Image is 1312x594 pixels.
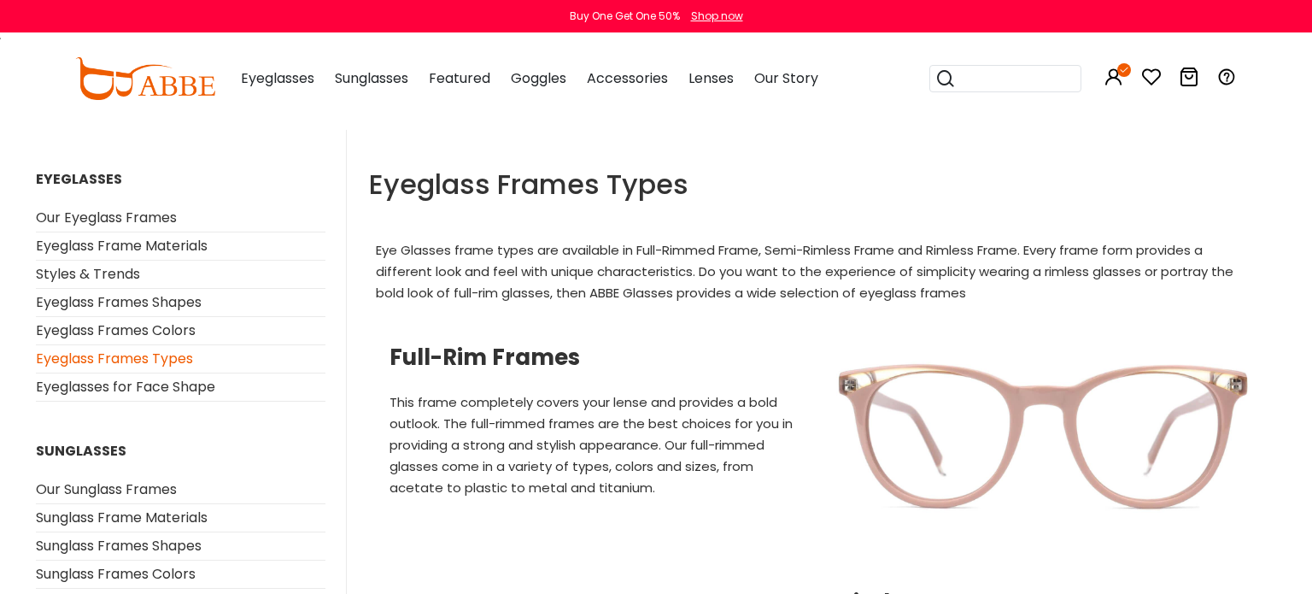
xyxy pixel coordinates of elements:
p: This frame completely covers your lense and provides a bold outlook. The full-rimmed frames are t... [389,391,810,498]
span: Eyeglasses [241,68,314,88]
img: detail.jpg [818,324,1268,549]
span: Goggles [511,68,566,88]
span: Featured [429,68,490,88]
a: Eyeglass Frames Shapes [36,292,202,312]
img: abbeglasses.com [75,57,215,100]
span: Lenses [688,68,734,88]
h6: EYEGLASSES [36,171,325,187]
a: Eyeglass Frames Types [36,349,193,368]
a: Our Sunglass Frames [36,479,177,499]
a: Eyeglass Frame Materials [36,236,208,256]
a: Our Eyeglass Frames [36,208,177,227]
a: Full-Rim Frames [389,344,810,371]
a: Sunglass Frame Materials [36,508,208,527]
div: Buy One Get One 50% [570,9,680,24]
a: Eyeglasses for Face Shape [36,377,215,397]
h1: Eyeglass Frames Types [369,171,1268,198]
p: Eye Glasses frame types are available in Full-Rimmed Frame, Semi-Rimless Frame and Rimless Frame.... [369,239,1268,303]
span: Sunglasses [335,68,408,88]
h6: SUNGLASSES [36,443,325,459]
span: Accessories [587,68,668,88]
a: Shop now [682,9,743,23]
a: Styles & Trends [36,264,140,284]
a: Eyeglass Frames Colors [36,321,196,340]
div: Shop now [691,9,743,24]
a: Sunglass Frames Shapes [36,536,202,556]
span: Our Story [754,68,818,88]
a: Sunglass Frames Colors [36,564,196,584]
